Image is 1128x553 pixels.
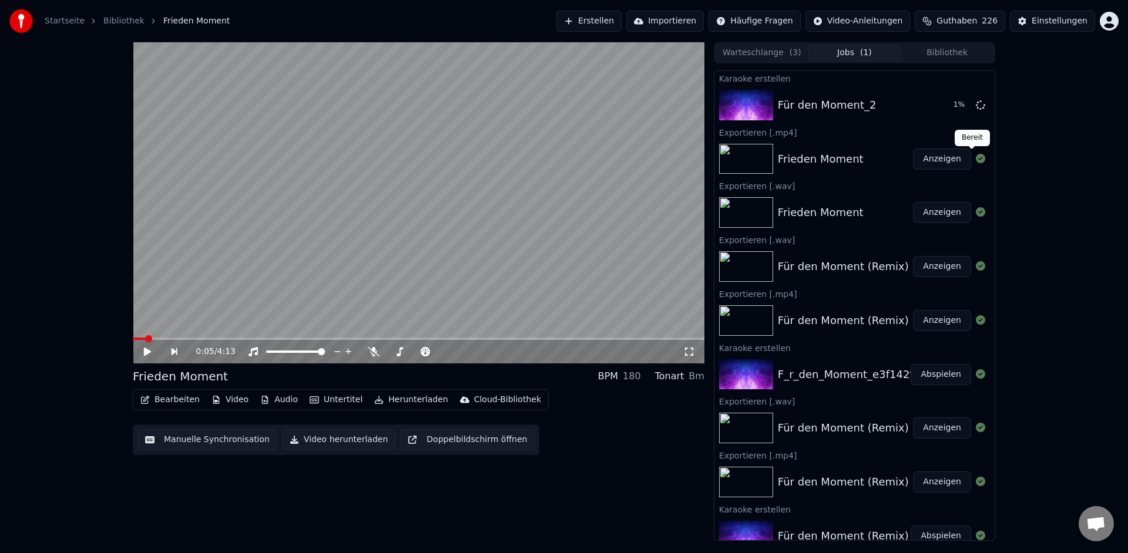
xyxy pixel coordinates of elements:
[137,429,277,450] button: Manuelle Synchronisation
[1032,15,1087,27] div: Einstellungen
[911,364,971,385] button: Abspielen
[282,429,395,450] button: Video herunterladen
[913,310,971,331] button: Anzeigen
[714,502,995,516] div: Karaoke erstellen
[778,366,1095,383] div: F_r_den_Moment_e3f142f7-66a9-4be5-96dd-aaec6976942e
[714,448,995,462] div: Exportieren [.mp4]
[913,202,971,223] button: Anzeigen
[805,11,911,32] button: Video-Anleitungen
[626,11,704,32] button: Importieren
[936,15,977,27] span: Guthaben
[716,45,808,62] button: Warteschlange
[778,312,909,329] div: Für den Moment (Remix)
[913,256,971,277] button: Anzeigen
[778,474,909,490] div: Für den Moment (Remix)
[305,392,367,408] button: Untertitel
[913,149,971,170] button: Anzeigen
[45,15,230,27] nav: breadcrumb
[778,151,864,167] div: Frieden Moment
[901,45,993,62] button: Bibliothek
[714,340,995,355] div: Karaoke erstellen
[913,417,971,439] button: Anzeigen
[955,130,990,146] div: Bereit
[196,346,224,358] div: /
[623,369,641,383] div: 180
[163,15,230,27] span: Frieden Moment
[790,47,801,59] span: ( 3 )
[714,125,995,139] div: Exportieren [.mp4]
[9,9,33,33] img: youka
[915,11,1005,32] button: Guthaben226
[400,429,535,450] button: Doppelbildschirm öffnen
[714,178,995,193] div: Exportieren [.wav]
[982,15,998,27] span: 226
[778,528,921,544] div: Für den Moment (Remix)_3
[913,471,971,493] button: Anzeigen
[1079,506,1114,541] div: Chat öffnen
[103,15,145,27] a: Bibliothek
[709,11,801,32] button: Häufige Fragen
[911,525,971,547] button: Abspielen
[45,15,85,27] a: Startseite
[860,47,872,59] span: ( 1 )
[689,369,704,383] div: Bm
[207,392,253,408] button: Video
[474,394,541,406] div: Cloud-Bibliothek
[133,368,228,385] div: Frieden Moment
[714,232,995,247] div: Exportieren [.wav]
[714,71,995,85] div: Karaoke erstellen
[217,346,235,358] span: 4:13
[714,394,995,408] div: Exportieren [.wav]
[808,45,901,62] button: Jobs
[370,392,452,408] button: Herunterladen
[1010,11,1095,32] button: Einstellungen
[954,100,971,110] div: 1 %
[714,286,995,301] div: Exportieren [.mp4]
[136,392,204,408] button: Bearbeiten
[778,420,909,436] div: Für den Moment (Remix)
[598,369,618,383] div: BPM
[778,204,864,221] div: Frieden Moment
[655,369,684,383] div: Tonart
[778,258,909,275] div: Für den Moment (Remix)
[196,346,214,358] span: 0:05
[778,97,877,113] div: Für den Moment_2
[256,392,303,408] button: Audio
[556,11,622,32] button: Erstellen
